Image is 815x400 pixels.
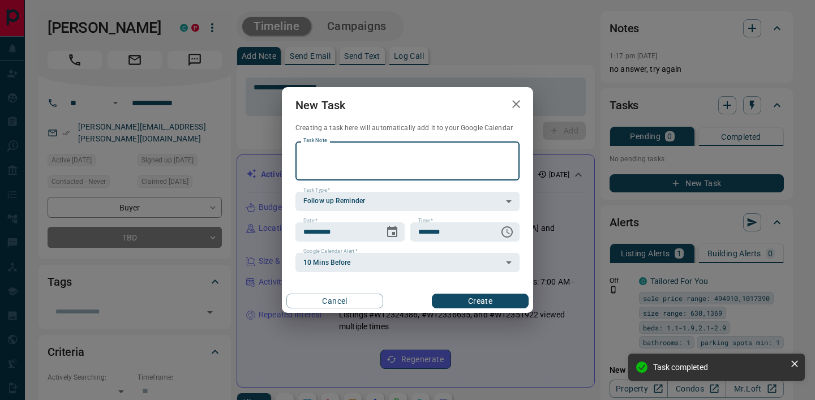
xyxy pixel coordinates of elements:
button: Choose time, selected time is 6:00 AM [496,221,518,243]
label: Task Note [303,137,327,144]
div: Follow up Reminder [295,192,520,211]
h2: New Task [282,87,359,123]
label: Date [303,217,318,225]
p: Creating a task here will automatically add it to your Google Calendar. [295,123,520,133]
button: Create [432,294,529,308]
button: Choose date, selected date is Sep 17, 2025 [381,221,404,243]
div: Task completed [653,363,786,372]
button: Cancel [286,294,383,308]
label: Google Calendar Alert [303,248,358,255]
label: Task Type [303,187,330,194]
label: Time [418,217,433,225]
div: 10 Mins Before [295,253,520,272]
